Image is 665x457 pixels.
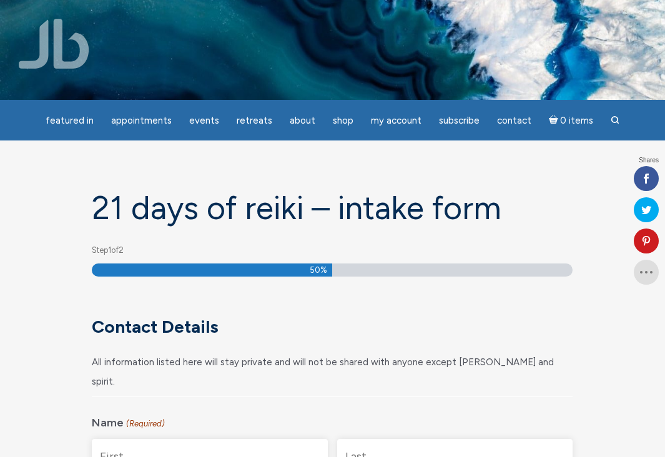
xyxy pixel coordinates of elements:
[19,19,89,69] img: Jamie Butler. The Everyday Medium
[237,115,272,126] span: Retreats
[92,317,563,338] h3: Contact Details
[541,107,601,133] a: Cart0 items
[325,109,361,133] a: Shop
[560,116,593,125] span: 0 items
[125,415,165,434] span: (Required)
[363,109,429,133] a: My Account
[38,109,101,133] a: featured in
[92,241,573,260] p: Step of
[549,115,561,126] i: Cart
[333,115,353,126] span: Shop
[182,109,227,133] a: Events
[104,109,179,133] a: Appointments
[639,157,659,164] span: Shares
[282,109,323,133] a: About
[46,115,94,126] span: featured in
[497,115,531,126] span: Contact
[371,115,421,126] span: My Account
[490,109,539,133] a: Contact
[189,115,219,126] span: Events
[92,190,573,226] h1: 21 days of Reiki – Intake form
[431,109,487,133] a: Subscribe
[229,109,280,133] a: Retreats
[111,115,172,126] span: Appointments
[290,115,315,126] span: About
[439,115,480,126] span: Subscribe
[108,245,111,255] span: 1
[119,245,124,255] span: 2
[310,263,327,277] span: 50%
[92,407,573,434] legend: Name
[92,345,563,391] div: All information listed here will stay private and will not be shared with anyone except [PERSON_N...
